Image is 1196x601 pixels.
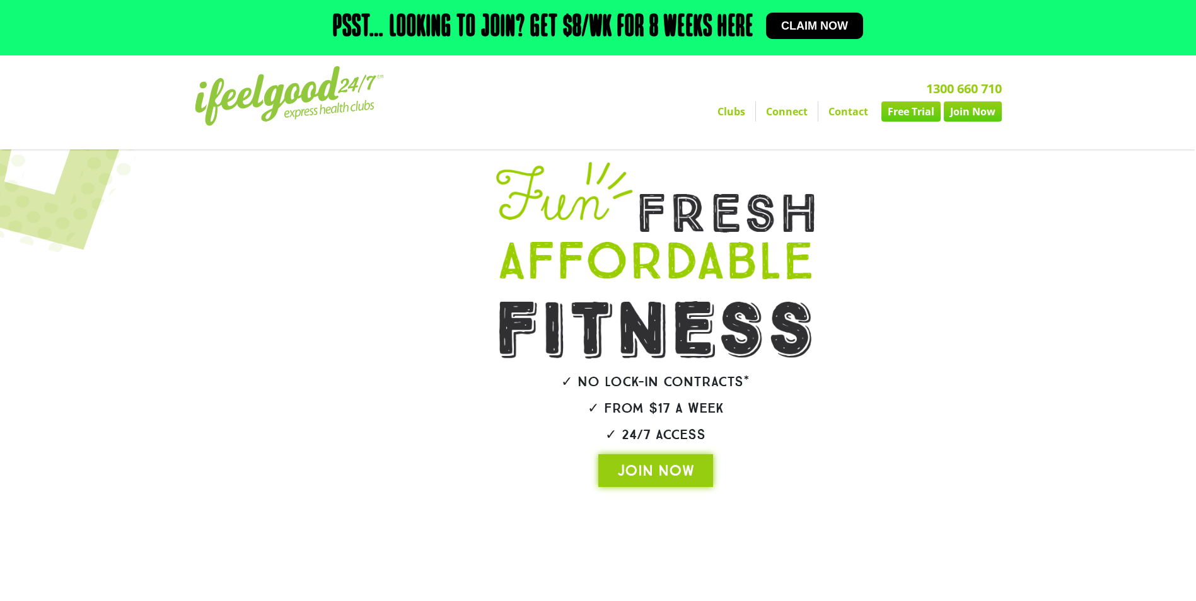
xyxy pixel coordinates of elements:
a: 1300 660 710 [926,80,1002,97]
span: JOIN NOW [617,461,694,481]
h2: Psst… Looking to join? Get $8/wk for 8 weeks here [333,13,753,43]
a: Clubs [707,101,755,122]
h2: ✓ From $17 a week [461,401,851,415]
h2: ✓ No lock-in contracts* [461,375,851,389]
h2: ✓ 24/7 Access [461,428,851,442]
a: JOIN NOW [598,454,713,487]
a: Claim now [766,13,863,39]
nav: Menu [482,101,1002,122]
a: Contact [818,101,878,122]
a: Join Now [944,101,1002,122]
span: Claim now [781,20,848,31]
a: Free Trial [881,101,941,122]
a: Connect [756,101,818,122]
